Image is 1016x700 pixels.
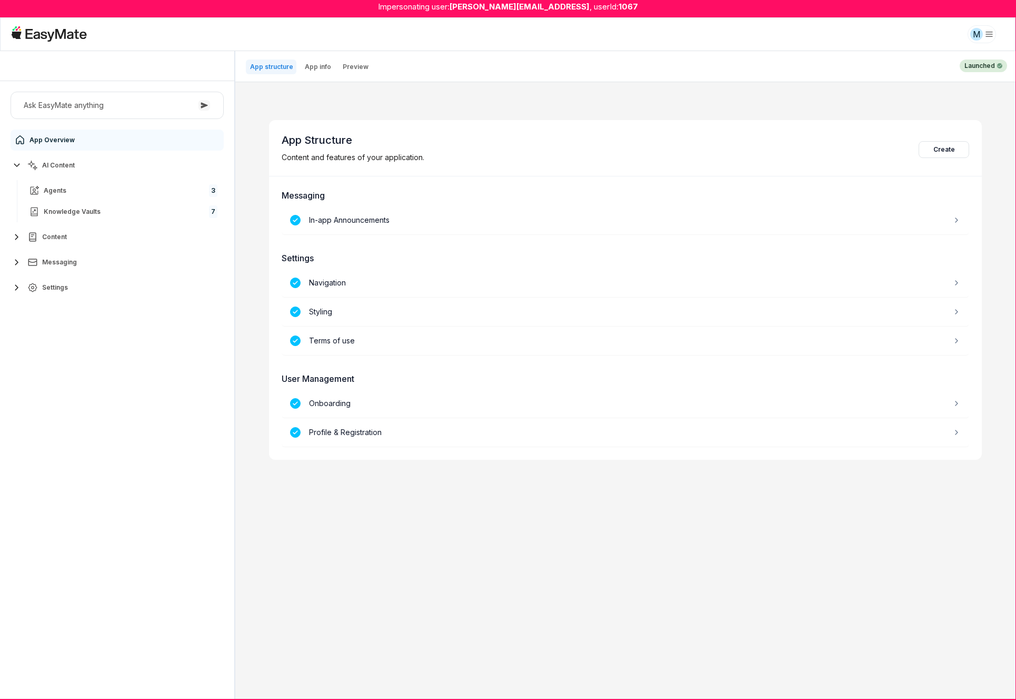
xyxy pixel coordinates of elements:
[209,205,217,218] span: 7
[309,277,346,289] p: Navigation
[309,335,355,347] p: Terms of use
[619,1,638,13] strong: 1067
[343,63,368,71] p: Preview
[964,61,995,71] p: Launched
[44,208,101,216] span: Knowledge Vaults
[11,130,224,151] a: App Overview
[309,306,332,318] p: Styling
[11,226,224,248] button: Content
[29,136,75,144] span: App Overview
[11,92,224,119] button: Ask EasyMate anything
[282,206,969,235] a: In-app Announcements
[11,277,224,298] button: Settings
[42,161,75,170] span: AI Content
[282,133,424,147] p: App Structure
[282,269,969,298] a: Navigation
[282,252,969,264] h3: Settings
[282,327,969,356] a: Terms of use
[42,283,68,292] span: Settings
[250,63,293,71] p: App structure
[11,155,224,176] button: AI Content
[919,141,969,158] button: Create
[309,427,382,438] p: Profile & Registration
[282,189,969,202] h3: Messaging
[209,184,217,197] span: 3
[282,418,969,447] a: Profile & Registration
[44,186,66,195] span: Agents
[25,180,222,201] a: Agents3
[282,152,424,163] p: Content and features of your application.
[282,298,969,327] a: Styling
[42,233,67,241] span: Content
[309,214,390,226] p: In-app Announcements
[282,389,969,418] a: Onboarding
[450,1,590,13] strong: [PERSON_NAME][EMAIL_ADDRESS]
[42,258,77,267] span: Messaging
[309,398,351,409] p: Onboarding
[25,201,222,222] a: Knowledge Vaults7
[970,28,983,41] div: M
[11,252,224,273] button: Messaging
[305,63,331,71] p: App info
[282,372,969,385] h3: User Management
